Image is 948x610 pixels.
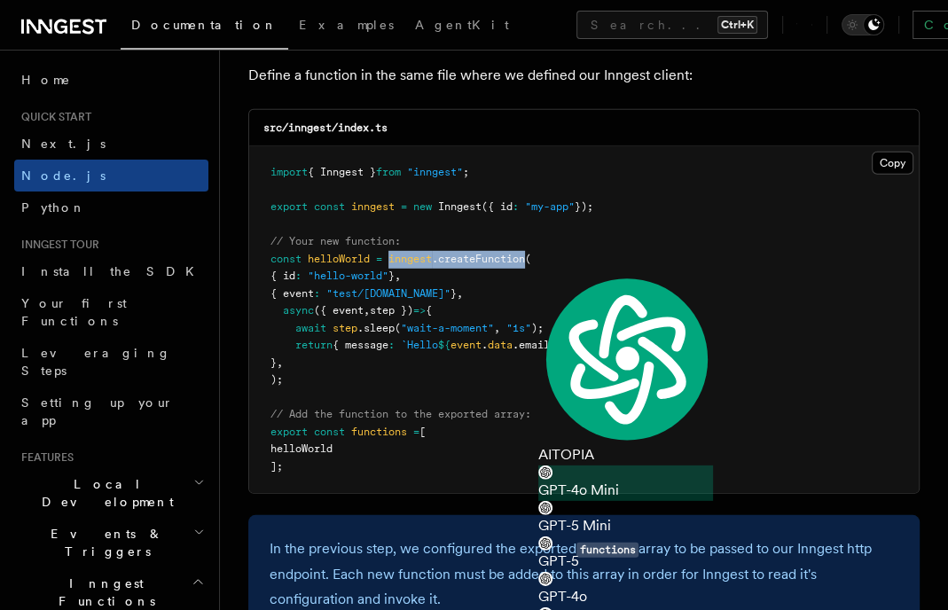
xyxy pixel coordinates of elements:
button: Copy [872,152,913,175]
span: functions [351,426,407,438]
span: = [413,426,419,438]
span: "inngest" [407,166,463,178]
div: GPT-5 [538,536,713,572]
img: gpt-black.svg [538,465,552,480]
span: Python [21,200,86,215]
span: "hello-world" [308,270,388,282]
a: Leveraging Steps [14,337,208,387]
span: = [401,200,407,213]
span: , [395,270,401,282]
span: Node.js [21,168,106,183]
span: ; [463,166,469,178]
span: .createFunction [432,253,525,265]
div: GPT-5 Mini [538,501,713,536]
a: Node.js [14,160,208,192]
span: : [295,270,302,282]
button: Toggle dark mode [842,14,884,35]
span: Inngest Functions [14,575,192,610]
span: data [488,339,513,351]
span: ({ event [314,304,364,317]
span: { Inngest } [308,166,376,178]
span: "1s" [506,322,531,334]
span: export [270,426,308,438]
span: const [314,426,345,438]
span: Install the SDK [21,264,205,278]
span: => [413,304,426,317]
img: gpt-black.svg [538,536,552,551]
span: return [295,339,333,351]
span: // Add the function to the exported array: [270,408,531,420]
span: helloWorld [308,253,370,265]
div: GPT-4o [538,572,713,607]
img: gpt-black.svg [538,572,552,586]
span: Home [21,71,71,89]
button: Local Development [14,468,208,518]
a: Home [14,64,208,96]
span: step }) [370,304,413,317]
span: new [413,200,432,213]
span: ); [531,322,544,334]
a: Install the SDK [14,255,208,287]
span: }); [575,200,593,213]
span: ( [525,253,531,265]
span: AgentKit [415,18,509,32]
span: : [388,339,395,351]
a: Setting up your app [14,387,208,436]
span: ${ [438,339,450,351]
span: Next.js [21,137,106,151]
span: Examples [299,18,394,32]
a: Documentation [121,5,288,50]
code: src/inngest/index.ts [263,121,388,134]
span: ); [270,373,283,386]
span: : [513,200,519,213]
div: GPT-4o Mini [538,465,713,501]
span: step [333,322,357,334]
div: AITOPIA [538,274,713,465]
span: import [270,166,308,178]
span: "test/[DOMAIN_NAME]" [326,287,450,300]
span: } [270,356,277,369]
span: Setting up your app [21,395,174,427]
span: // Your new function: [270,235,401,247]
span: Events & Triggers [14,525,193,560]
kbd: Ctrl+K [717,16,757,34]
span: helloWorld [270,442,333,455]
p: Define a function in the same file where we defined our Inngest client: [248,63,920,88]
span: Quick start [14,110,91,124]
span: [ [419,426,426,438]
a: AgentKit [404,5,520,48]
span: export [270,200,308,213]
span: ]; [270,460,283,473]
span: event [450,339,482,351]
span: ( [395,322,401,334]
span: inngest [388,253,432,265]
span: ({ id [482,200,513,213]
span: Local Development [14,475,193,511]
span: Leveraging Steps [21,346,171,378]
span: const [270,253,302,265]
a: Python [14,192,208,223]
span: "my-app" [525,200,575,213]
span: { [426,304,432,317]
span: Inngest [438,200,482,213]
span: { event [270,287,314,300]
span: Documentation [131,18,278,32]
button: Search...Ctrl+K [576,11,768,39]
span: , [277,356,283,369]
span: , [494,322,500,334]
a: Examples [288,5,404,48]
span: .sleep [357,322,395,334]
span: Inngest tour [14,238,99,252]
span: await [295,322,326,334]
span: Your first Functions [21,296,127,328]
span: } [388,270,395,282]
span: : [314,287,320,300]
span: } [450,287,457,300]
span: , [364,304,370,317]
span: { message [333,339,388,351]
span: { id [270,270,295,282]
span: Features [14,450,74,465]
img: gpt-black.svg [538,501,552,515]
button: Events & Triggers [14,518,208,567]
span: = [376,253,382,265]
